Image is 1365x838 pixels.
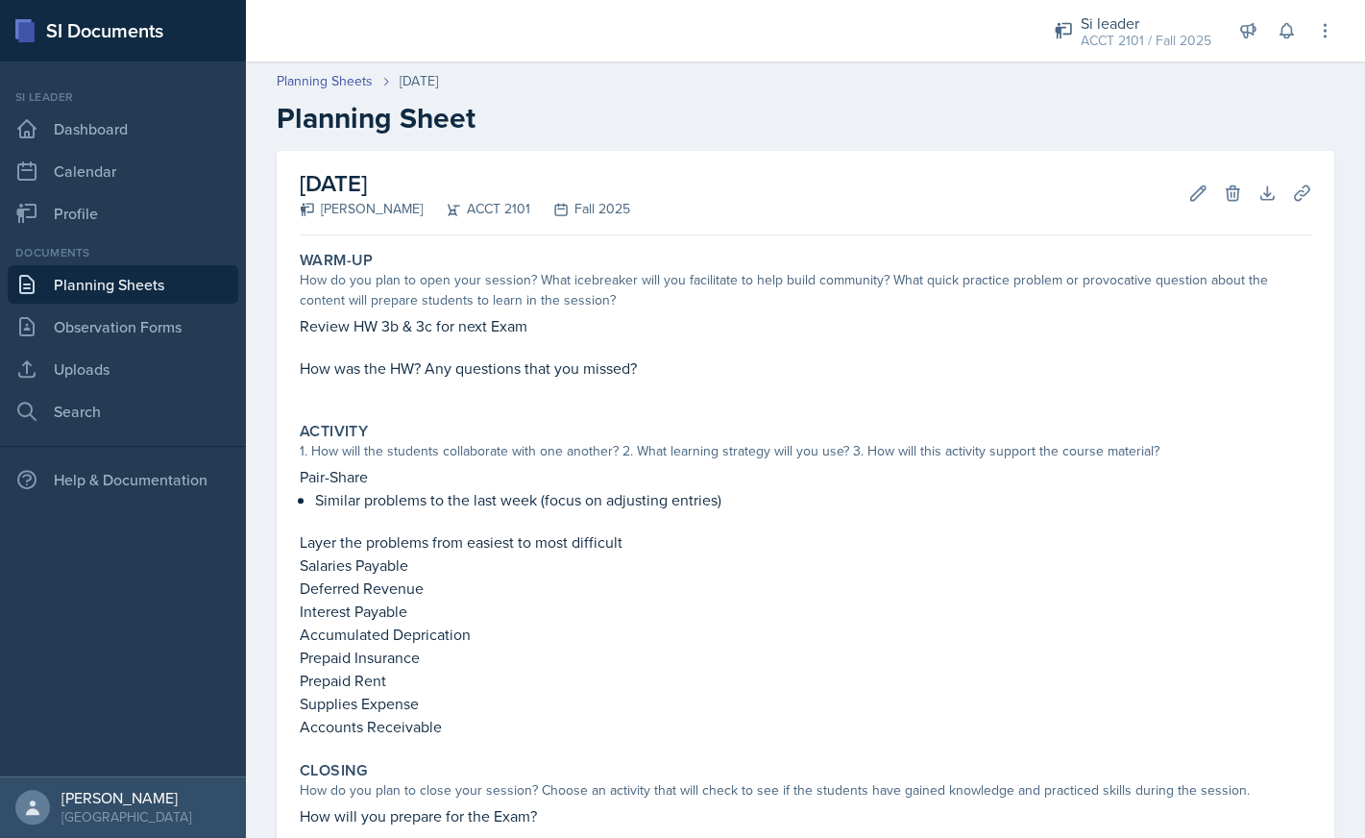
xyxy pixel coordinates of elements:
label: Warm-Up [300,251,374,270]
div: Si leader [1081,12,1211,35]
a: Uploads [8,350,238,388]
p: Pair-Share [300,465,1311,488]
p: Similar problems to the last week (focus on adjusting entries) [315,488,1311,511]
a: Planning Sheets [277,71,373,91]
p: Supplies Expense [300,692,1311,715]
p: Interest Payable [300,600,1311,623]
div: How do you plan to close your session? Choose an activity that will check to see if the students ... [300,780,1311,801]
a: Search [8,392,238,431]
div: [DATE] [400,71,438,91]
p: How will you prepare for the Exam? [300,804,1311,827]
div: Documents [8,244,238,261]
p: Layer the problems from easiest to most difficult [300,530,1311,554]
a: Dashboard [8,110,238,148]
div: [GEOGRAPHIC_DATA] [61,807,191,826]
p: Deferred Revenue [300,577,1311,600]
a: Calendar [8,152,238,190]
h2: Planning Sheet [277,101,1334,136]
div: [PERSON_NAME] [61,788,191,807]
p: Review HW 3b & 3c for next Exam [300,314,1311,337]
a: Planning Sheets [8,265,238,304]
label: Closing [300,761,368,780]
a: Profile [8,194,238,233]
label: Activity [300,422,368,441]
p: How was the HW? Any questions that you missed? [300,357,1311,380]
div: Si leader [8,88,238,106]
div: [PERSON_NAME] [300,199,423,219]
h2: [DATE] [300,166,630,201]
div: ACCT 2101 / Fall 2025 [1081,31,1211,51]
div: 1. How will the students collaborate with one another? 2. What learning strategy will you use? 3.... [300,441,1311,461]
div: Help & Documentation [8,460,238,499]
a: Observation Forms [8,308,238,346]
p: Accumulated Deprication [300,623,1311,646]
div: How do you plan to open your session? What icebreaker will you facilitate to help build community... [300,270,1311,310]
p: Salaries Payable [300,554,1311,577]
p: Accounts Receivable [300,715,1311,738]
p: Prepaid Rent [300,669,1311,692]
div: ACCT 2101 [423,199,530,219]
div: Fall 2025 [530,199,630,219]
p: Prepaid Insurance [300,646,1311,669]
